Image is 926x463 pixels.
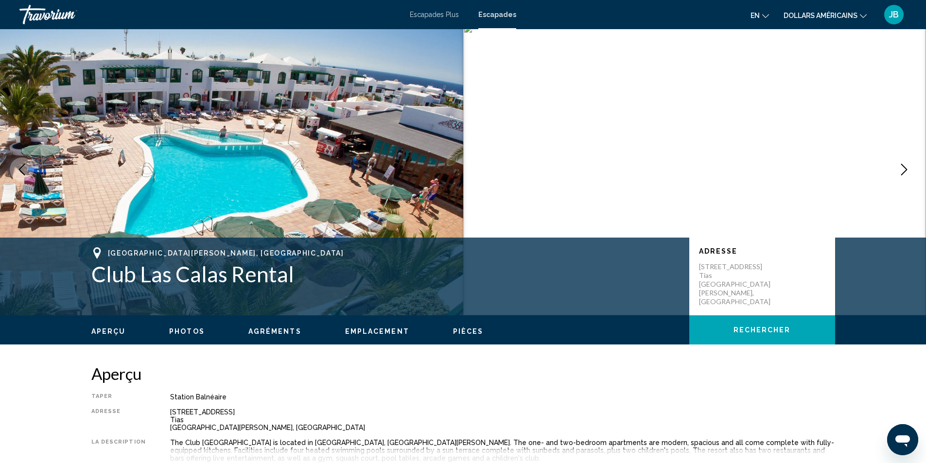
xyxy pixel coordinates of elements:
button: Photos [169,327,205,336]
div: [STREET_ADDRESS] Tias [GEOGRAPHIC_DATA][PERSON_NAME], [GEOGRAPHIC_DATA] [170,408,835,431]
div: Taper [91,393,146,401]
button: Emplacement [345,327,409,336]
p: Adresse [699,247,825,255]
button: Rechercher [689,315,835,344]
div: La description [91,439,146,462]
span: [GEOGRAPHIC_DATA][PERSON_NAME], [GEOGRAPHIC_DATA] [108,249,344,257]
button: Changer de devise [784,8,867,22]
font: JB [889,9,899,19]
p: [STREET_ADDRESS] Tias [GEOGRAPHIC_DATA][PERSON_NAME], [GEOGRAPHIC_DATA] [699,262,777,306]
button: Menu utilisateur [881,4,907,25]
button: Next image [892,157,916,182]
button: Agréments [248,327,301,336]
h2: Aperçu [91,364,835,383]
button: Previous image [10,157,34,182]
button: Pièces [453,327,484,336]
iframe: Bouton de lancement de la fenêtre de messagerie [887,424,918,455]
span: Aperçu [91,327,126,335]
span: Rechercher [734,326,791,334]
div: Adresse [91,408,146,431]
span: Agréments [248,327,301,335]
span: Emplacement [345,327,409,335]
span: Pièces [453,327,484,335]
span: Photos [169,327,205,335]
a: Travorium [19,5,400,24]
button: Changer de langue [751,8,769,22]
h1: Club Las Calas Rental [91,261,680,287]
a: Escapades Plus [410,11,459,18]
button: Aperçu [91,327,126,336]
div: The Club [GEOGRAPHIC_DATA] is located in [GEOGRAPHIC_DATA], [GEOGRAPHIC_DATA][PERSON_NAME]. The o... [170,439,835,462]
font: en [751,12,760,19]
div: Station balnéaire [170,393,835,401]
a: Escapades [478,11,516,18]
font: dollars américains [784,12,857,19]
